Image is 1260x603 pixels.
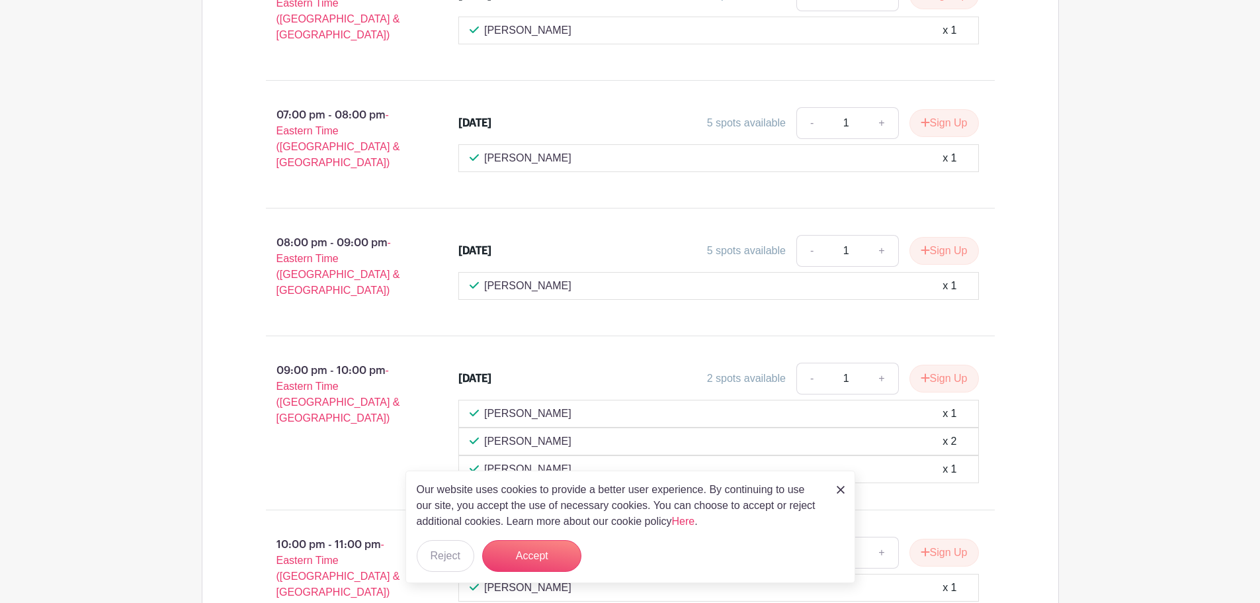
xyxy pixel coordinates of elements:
[943,150,956,166] div: x 1
[484,406,571,422] p: [PERSON_NAME]
[943,434,956,449] div: x 2
[707,371,786,387] div: 2 spots available
[707,243,786,259] div: 5 spots available
[482,540,581,572] button: Accept
[484,150,571,166] p: [PERSON_NAME]
[865,537,898,569] a: +
[417,540,474,572] button: Reject
[943,278,956,294] div: x 1
[245,102,438,176] p: 07:00 pm - 08:00 pm
[796,107,827,139] a: -
[417,482,823,530] p: Our website uses cookies to provide a better user experience. By continuing to use our site, you ...
[484,461,571,477] p: [PERSON_NAME]
[837,486,845,494] img: close_button-5f87c8562297e5c2d7936805f587ecaba9071eb48480494691a3f1689db116b3.svg
[943,23,956,38] div: x 1
[484,580,571,596] p: [PERSON_NAME]
[796,235,827,267] a: -
[484,434,571,449] p: [PERSON_NAME]
[672,516,695,527] a: Here
[909,237,979,265] button: Sign Up
[245,230,438,304] p: 08:00 pm - 09:00 pm
[458,243,491,259] div: [DATE]
[943,406,956,422] div: x 1
[458,115,491,131] div: [DATE]
[943,580,956,596] div: x 1
[484,278,571,294] p: [PERSON_NAME]
[943,461,956,477] div: x 1
[865,107,898,139] a: +
[707,115,786,131] div: 5 spots available
[865,363,898,394] a: +
[458,371,491,387] div: [DATE]
[865,235,898,267] a: +
[909,539,979,567] button: Sign Up
[909,365,979,393] button: Sign Up
[484,23,571,38] p: [PERSON_NAME]
[245,357,438,432] p: 09:00 pm - 10:00 pm
[909,109,979,137] button: Sign Up
[796,363,827,394] a: -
